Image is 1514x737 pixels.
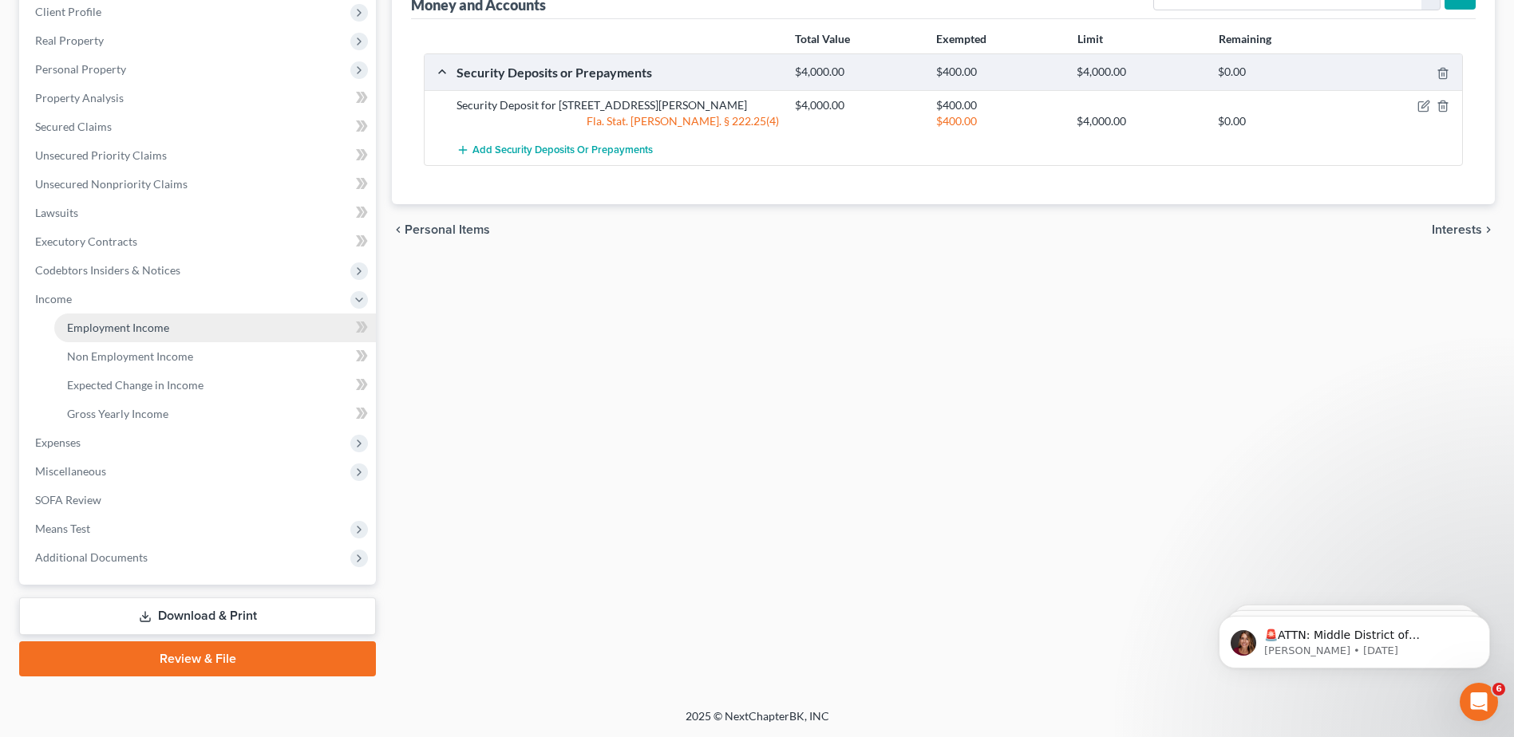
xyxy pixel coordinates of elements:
button: chevron_left Personal Items [392,223,490,236]
div: Fla. Stat. [PERSON_NAME]. § 222.25(4) [449,113,787,129]
a: Download & Print [19,597,376,635]
a: Expected Change in Income [54,371,376,400]
div: $4,000.00 [787,97,928,113]
span: Miscellaneous [35,464,106,478]
strong: Remaining [1219,32,1271,45]
div: $400.00 [928,65,1069,80]
span: Secured Claims [35,120,112,133]
div: $4,000.00 [787,65,928,80]
a: Employment Income [54,313,376,342]
span: Additional Documents [35,550,148,564]
span: Personal Items [405,223,490,236]
a: Executory Contracts [22,227,376,256]
strong: Limit [1077,32,1103,45]
a: Unsecured Nonpriority Claims [22,170,376,199]
span: Executory Contracts [35,235,137,248]
div: $0.00 [1210,113,1351,129]
span: Personal Property [35,62,126,76]
span: Means Test [35,522,90,535]
strong: Total Value [795,32,850,45]
i: chevron_right [1482,223,1495,236]
span: Add Security Deposits or Prepayments [472,144,653,157]
div: $400.00 [928,97,1069,113]
div: $0.00 [1210,65,1351,80]
span: Employment Income [67,321,169,334]
button: Interests chevron_right [1432,223,1495,236]
a: Gross Yearly Income [54,400,376,428]
a: Lawsuits [22,199,376,227]
span: Non Employment Income [67,349,193,363]
a: Review & File [19,641,376,676]
span: Real Property [35,33,104,47]
p: Message from Katie, sent 3w ago [69,61,275,76]
div: $4,000.00 [1069,65,1210,80]
div: $400.00 [928,113,1069,129]
span: Expenses [35,436,81,449]
a: Unsecured Priority Claims [22,141,376,170]
span: Lawsuits [35,206,78,219]
span: Interests [1432,223,1482,236]
iframe: Intercom notifications message [1195,582,1514,694]
span: Gross Yearly Income [67,407,168,420]
i: chevron_left [392,223,405,236]
strong: Exempted [936,32,986,45]
div: 2025 © NextChapterBK, INC [302,708,1212,737]
span: Unsecured Priority Claims [35,148,167,162]
span: Income [35,292,72,305]
button: Add Security Deposits or Prepayments [457,136,653,165]
a: Property Analysis [22,84,376,112]
span: Codebtors Insiders & Notices [35,263,180,277]
span: Expected Change in Income [67,378,204,392]
span: 🚨ATTN: Middle District of [US_STATE] The court has added a new Credit Counseling Field that we ne... [69,46,271,186]
a: Non Employment Income [54,342,376,371]
span: 6 [1492,683,1505,696]
a: Secured Claims [22,112,376,141]
a: SOFA Review [22,486,376,514]
span: Unsecured Nonpriority Claims [35,177,188,191]
iframe: Intercom live chat [1460,683,1498,721]
span: Property Analysis [35,91,124,104]
div: $4,000.00 [1069,113,1210,129]
span: SOFA Review [35,493,101,506]
div: Security Deposits or Prepayments [449,64,787,81]
span: Client Profile [35,5,101,18]
div: Security Deposit for [STREET_ADDRESS][PERSON_NAME] [449,97,787,113]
